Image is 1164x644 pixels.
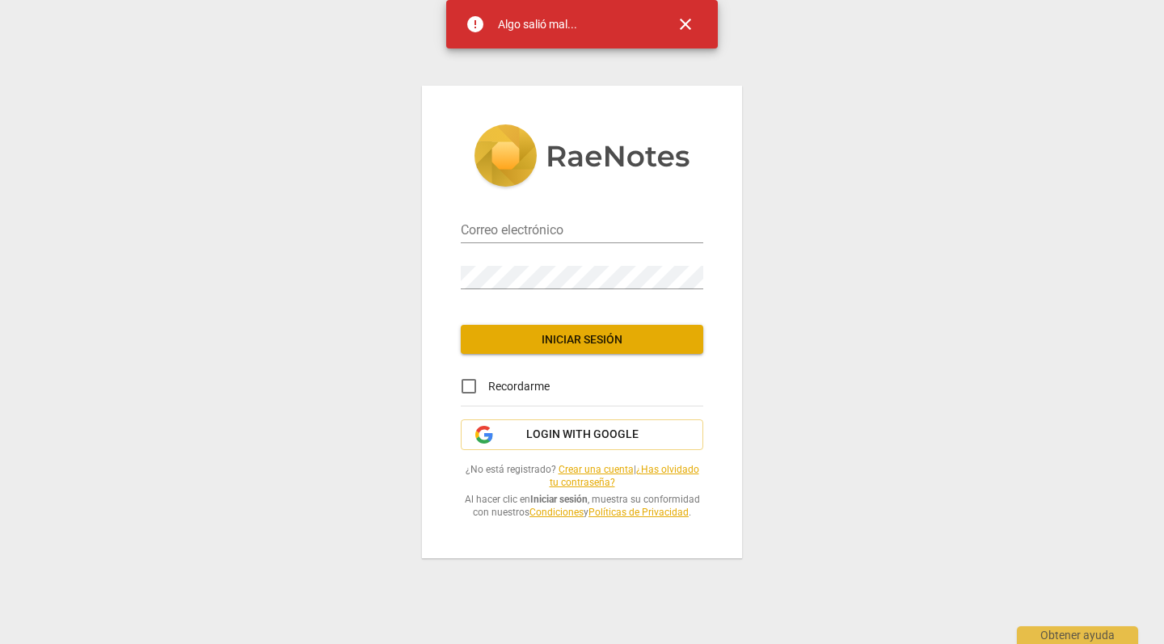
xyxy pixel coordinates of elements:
[488,378,550,395] span: Recordarme
[526,427,639,443] span: Login with Google
[1017,626,1138,644] div: Obtener ayuda
[559,464,634,475] a: Crear una cuenta
[529,507,584,518] a: Condiciones
[466,15,485,34] span: error
[474,124,690,191] img: 5ac2273c67554f335776073100b6d88f.svg
[676,15,695,34] span: close
[461,325,703,354] button: Iniciar sesión
[588,507,689,518] a: Políticas de Privacidad
[461,419,703,450] button: Login with Google
[550,464,699,489] a: ¿Has olvidado tu contraseña?
[498,16,577,33] div: Algo salió mal...
[461,493,703,520] span: Al hacer clic en , muestra su conformidad con nuestros y .
[530,494,588,505] b: Iniciar sesión
[666,5,705,44] button: Cerrar
[474,332,690,348] span: Iniciar sesión
[461,463,703,490] span: ¿No está registrado? |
